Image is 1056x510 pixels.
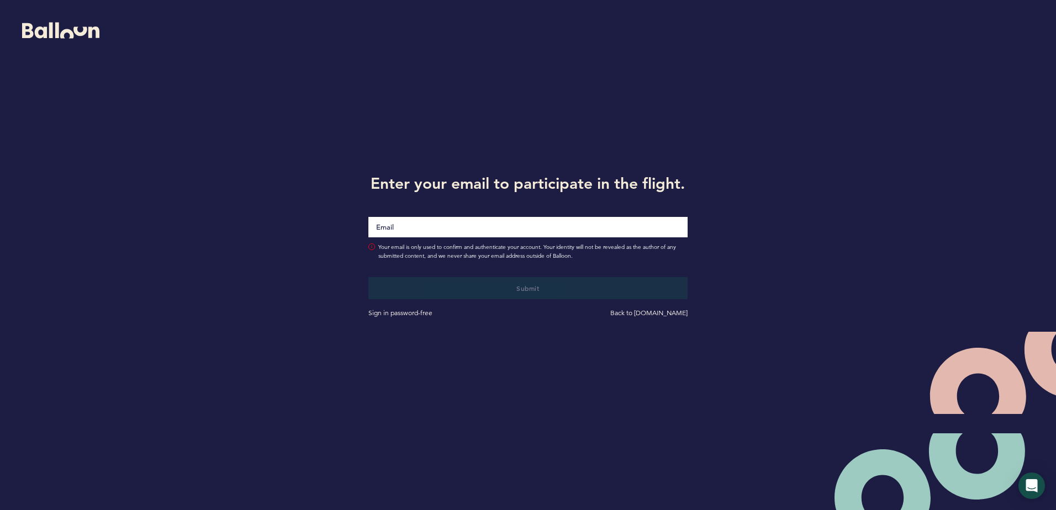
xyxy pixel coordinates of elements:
div: Open Intercom Messenger [1018,472,1045,499]
h1: Enter your email to participate in the flight. [360,172,695,194]
span: Submit [516,284,539,293]
span: Your email is only used to confirm and authenticate your account. Your identity will not be revea... [378,243,687,261]
button: Submit [368,277,687,299]
input: Email [368,217,687,237]
a: Back to [DOMAIN_NAME] [610,309,688,317]
a: Sign in password-free [368,309,432,317]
